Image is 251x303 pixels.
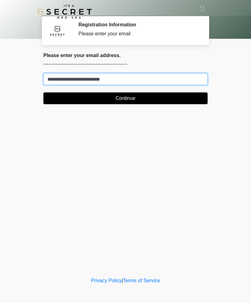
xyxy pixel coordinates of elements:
[43,52,208,58] h2: Please enter your email address.
[122,278,123,283] a: |
[43,61,208,68] p: ~~~~~~~~~~~~~~~~~~~~~~~~~~~~~
[78,30,198,38] div: Please enter your email
[48,22,67,40] img: Agent Avatar
[78,22,198,28] h2: Registration Information
[43,92,208,104] button: Continue
[91,278,122,283] a: Privacy Policy
[37,5,92,19] img: It's A Secret Med Spa Logo
[123,278,160,283] a: Terms of Service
